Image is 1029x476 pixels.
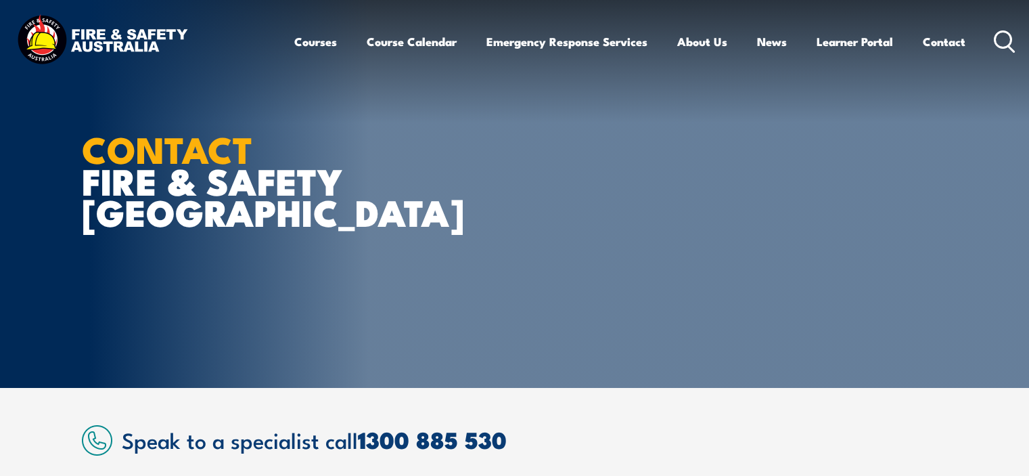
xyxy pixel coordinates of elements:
strong: CONTACT [82,120,253,176]
a: Contact [923,24,965,60]
a: News [757,24,787,60]
a: About Us [677,24,727,60]
a: Emergency Response Services [486,24,647,60]
a: Courses [294,24,337,60]
a: 1300 885 530 [358,421,507,457]
h1: FIRE & SAFETY [GEOGRAPHIC_DATA] [82,133,416,228]
a: Course Calendar [367,24,457,60]
h2: Speak to a specialist call [122,427,948,452]
a: Learner Portal [817,24,893,60]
